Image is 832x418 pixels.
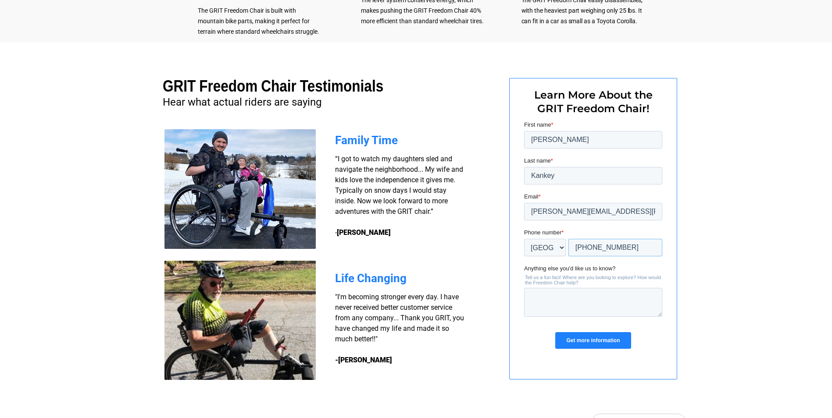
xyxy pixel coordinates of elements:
iframe: Form 0 [524,120,662,356]
span: Family Time [335,134,398,147]
span: “I got to watch my daughters sled and navigate the neighborhood... My wife and kids love the inde... [335,155,463,237]
span: Hear what actual riders are saying [163,96,321,108]
span: Learn More About the GRIT Freedom Chair! [534,89,653,115]
span: Life Changing [335,272,407,285]
span: "I'm becoming stronger every day. I have never received better customer service from any company.... [335,293,464,343]
span: GRIT Freedom Chair Testimonials [163,77,383,95]
span: The GRIT Freedom Chair is built with mountain bike parts, making it perfect for terrain where sta... [198,7,319,35]
strong: -[PERSON_NAME] [335,356,392,364]
strong: [PERSON_NAME] [337,228,391,237]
